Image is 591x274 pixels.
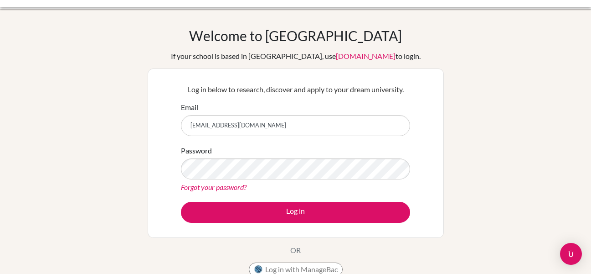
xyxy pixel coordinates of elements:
[181,84,410,95] p: Log in below to research, discover and apply to your dream university.
[189,27,402,44] h1: Welcome to [GEOGRAPHIC_DATA]
[171,51,421,62] div: If your school is based in [GEOGRAPHIC_DATA], use to login.
[181,145,212,156] label: Password
[181,183,247,191] a: Forgot your password?
[181,202,410,223] button: Log in
[181,102,198,113] label: Email
[290,245,301,256] p: OR
[336,52,396,60] a: [DOMAIN_NAME]
[560,243,582,265] div: Open Intercom Messenger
